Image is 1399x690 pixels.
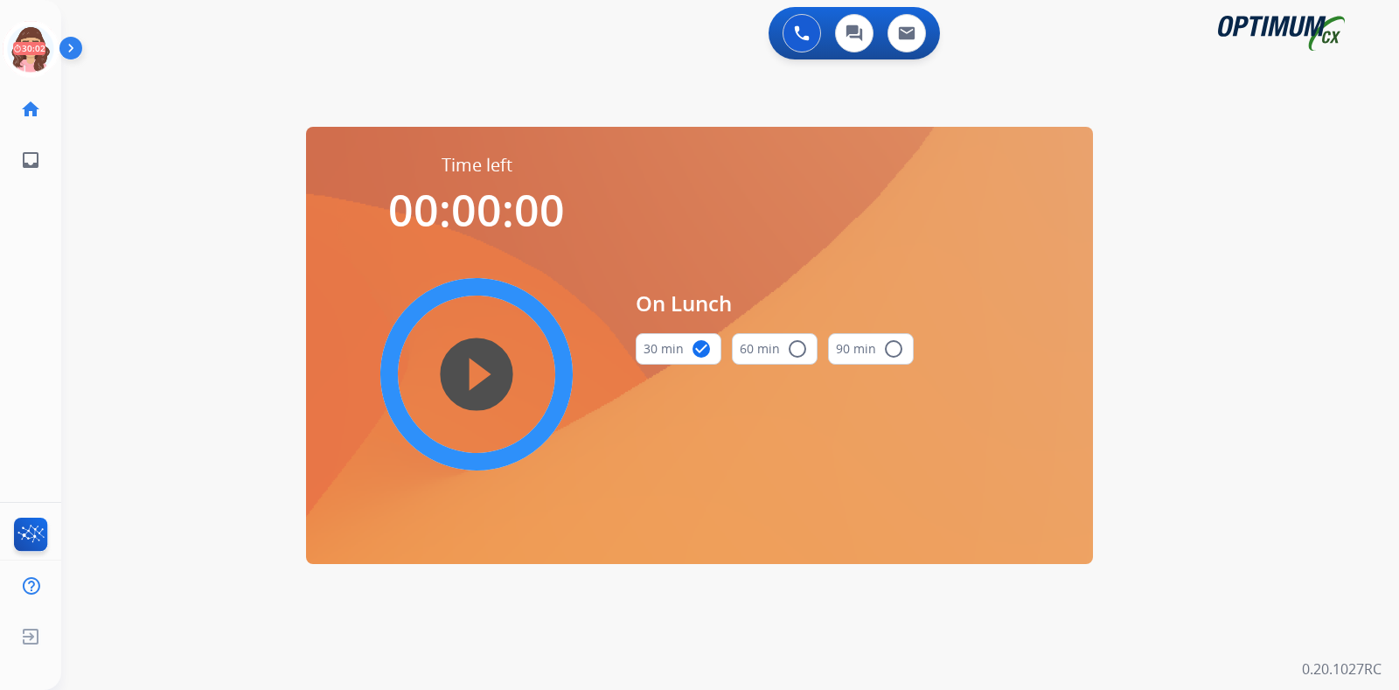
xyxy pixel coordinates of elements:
[466,364,487,385] mat-icon: play_circle_filled
[20,150,41,171] mat-icon: inbox
[20,99,41,120] mat-icon: home
[442,153,512,178] span: Time left
[388,180,565,240] span: 00:00:00
[787,338,808,359] mat-icon: radio_button_unchecked
[1302,659,1382,680] p: 0.20.1027RC
[732,333,818,365] button: 60 min
[828,333,914,365] button: 90 min
[636,288,914,319] span: On Lunch
[883,338,904,359] mat-icon: radio_button_unchecked
[636,333,721,365] button: 30 min
[691,338,712,359] mat-icon: check_circle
